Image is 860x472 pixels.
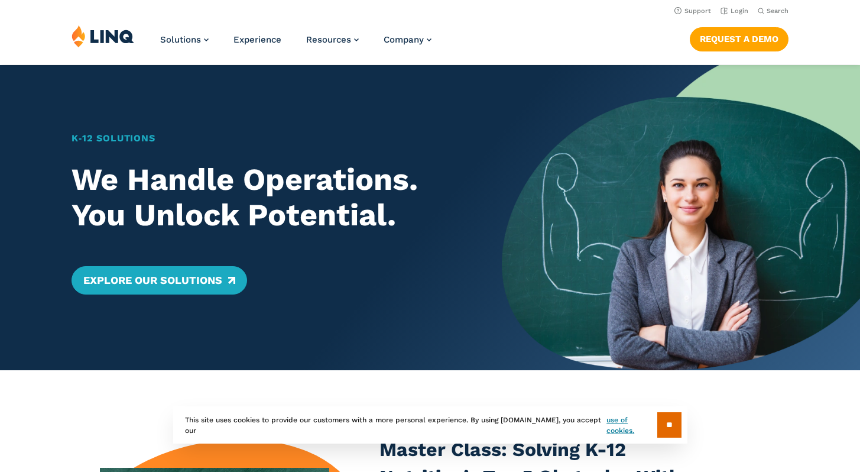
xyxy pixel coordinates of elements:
a: Support [674,7,711,15]
img: LINQ | K‑12 Software [72,25,134,47]
span: Resources [306,34,351,45]
a: use of cookies. [606,415,657,436]
a: Solutions [160,34,209,45]
a: Explore Our Solutions [72,266,247,295]
a: Resources [306,34,359,45]
nav: Primary Navigation [160,25,431,64]
span: Company [384,34,424,45]
span: Search [767,7,788,15]
nav: Button Navigation [690,25,788,51]
button: Open Search Bar [758,7,788,15]
h2: We Handle Operations. You Unlock Potential. [72,162,466,233]
a: Login [721,7,748,15]
a: Company [384,34,431,45]
span: Solutions [160,34,201,45]
img: Home Banner [502,65,860,370]
a: Request a Demo [690,27,788,51]
h1: K‑12 Solutions [72,131,466,146]
div: This site uses cookies to provide our customers with a more personal experience. By using [DOMAIN... [173,406,687,444]
a: Experience [233,34,281,45]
